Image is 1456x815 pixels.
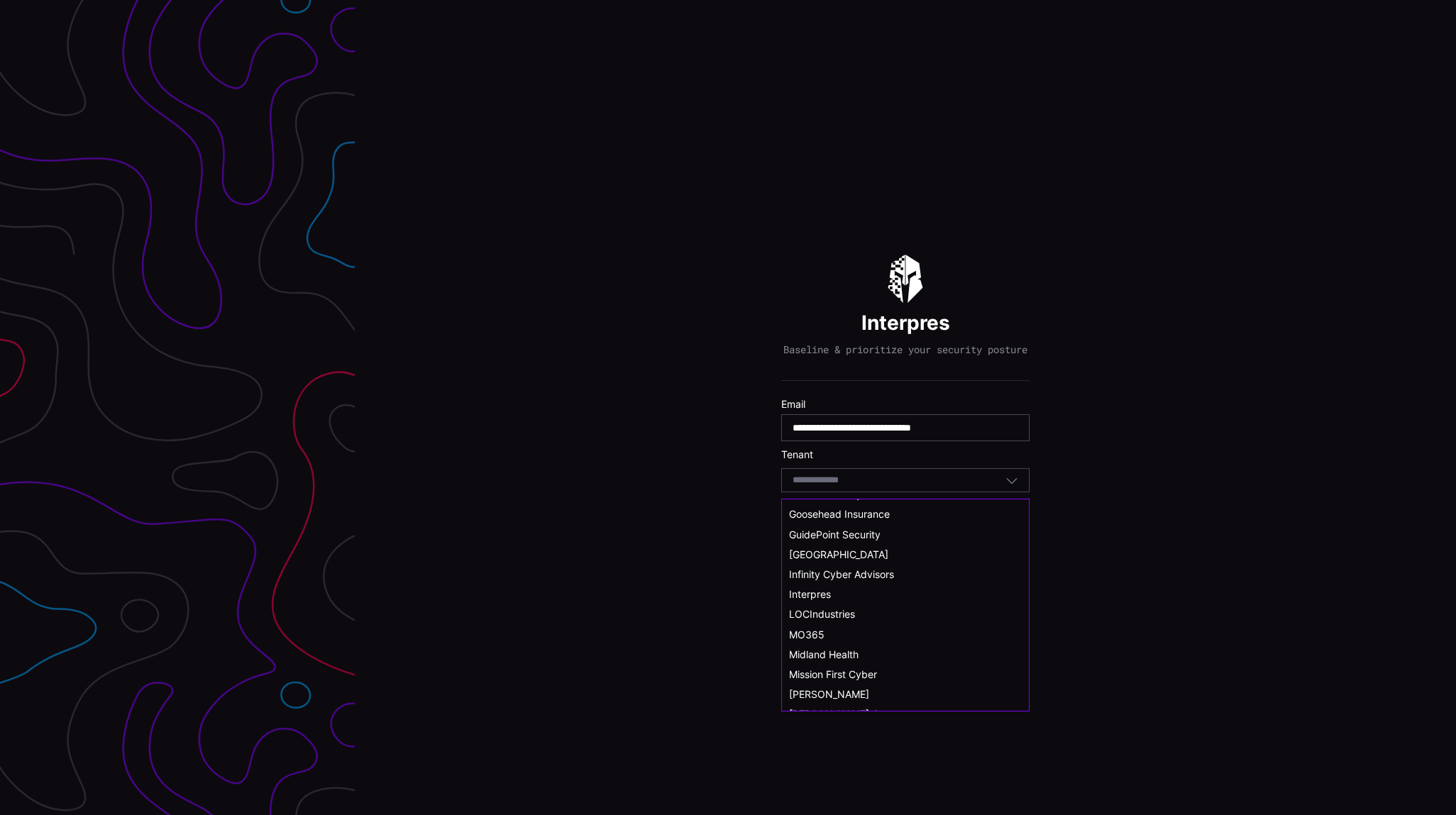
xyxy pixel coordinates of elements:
[789,688,869,700] span: [PERSON_NAME]
[861,310,950,336] h1: Interpres
[789,628,824,641] span: MO365
[789,528,881,540] span: GuidePoint Security
[789,588,831,600] span: Interpres
[789,548,888,560] span: [GEOGRAPHIC_DATA]
[781,398,1030,411] label: Email
[789,608,855,620] span: LOCIndustries
[789,648,859,660] span: Midland Health
[789,568,894,580] span: Infinity Cyber Advisors
[789,508,890,520] span: Goosehead Insurance
[781,448,1030,461] label: Tenant
[1005,474,1018,487] button: Toggle options menu
[783,343,1027,356] p: Baseline & prioritize your security posture
[789,668,877,680] span: Mission First Cyber
[789,708,900,720] span: [PERSON_NAME] Group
